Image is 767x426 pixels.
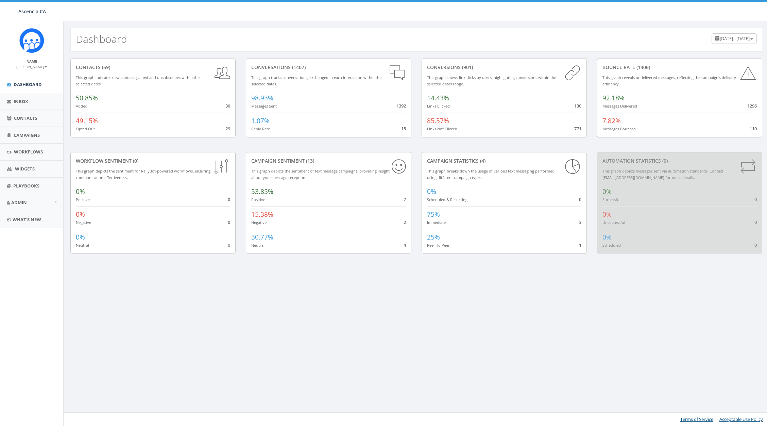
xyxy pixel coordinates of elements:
span: 85.57% [427,116,449,125]
span: (901) [461,64,473,70]
small: Scheduled & Recurring [427,197,467,202]
span: 0 [579,196,581,202]
span: 75% [427,210,440,219]
small: This graph reveals undelivered messages, reflecting the campaign's delivery efficiency. [602,75,736,86]
span: (1406) [635,64,650,70]
span: (1407) [291,64,306,70]
span: 0% [76,187,85,196]
span: 14.43% [427,94,449,102]
div: Workflow Sentiment [76,158,230,164]
span: 771 [574,126,581,132]
small: Messages Delivered [602,103,637,109]
span: 15 [401,126,406,132]
small: Scheduled [602,243,621,248]
small: This graph depicts the sentiment for RallyBot-powered workflows, ensuring communication effective... [76,168,210,180]
span: What's New [13,216,41,223]
small: Neutral [76,243,89,248]
div: conversations [251,64,406,71]
span: Ascencia CA [18,8,46,15]
span: 0% [602,187,612,196]
a: Terms of Service [680,416,713,422]
small: Unsuccessful [602,220,625,225]
small: Links Clicked [427,103,450,109]
small: Immediate [427,220,446,225]
span: 0 [754,196,757,202]
small: This graph shows link clicks by users, highlighting conversions within the selected dates range. [427,75,556,86]
span: 7.82% [602,116,621,125]
small: Added [76,103,87,109]
small: Neutral [251,243,265,248]
img: Rally_Platform_Icon.png [19,28,45,53]
span: 30 [225,103,230,109]
span: 92.18% [602,94,625,102]
small: Opted Out [76,126,95,131]
small: Messages Sent [251,103,277,109]
small: Reply Rate [251,126,270,131]
span: Workflows [14,149,43,155]
span: 0 [754,219,757,225]
span: 50.85% [76,94,98,102]
span: Campaigns [14,132,40,138]
small: Positive [76,197,90,202]
small: This graph indicates new contacts gained and unsubscribes within the selected dates. [76,75,200,86]
span: 29 [225,126,230,132]
small: Positive [251,197,265,202]
span: 2 [404,219,406,225]
span: 49.15% [76,116,98,125]
div: Campaign Sentiment [251,158,406,164]
span: (0) [661,158,668,164]
small: Negative [76,220,91,225]
span: Admin [11,199,27,206]
small: This graph tracks conversations, exchanged in each interaction within the selected dates. [251,75,381,86]
span: Playbooks [13,183,39,189]
span: 0 [754,242,757,248]
span: 1 [579,242,581,248]
small: Negative [251,220,267,225]
a: [PERSON_NAME] [16,63,47,69]
span: 1392 [396,103,406,109]
small: Peer To Peer [427,243,450,248]
span: 4 [404,242,406,248]
span: 0 [228,219,230,225]
span: Inbox [14,98,28,104]
span: 1296 [747,103,757,109]
span: (0) [132,158,138,164]
small: Links Not Clicked [427,126,457,131]
span: [DATE] - [DATE] [720,35,750,42]
span: 0 [228,242,230,248]
small: Messages Bounced [602,126,636,131]
div: Campaign Statistics [427,158,581,164]
div: conversions [427,64,581,71]
small: This graph depicts the sentiment of text message campaigns, providing insight about your message ... [251,168,390,180]
span: Contacts [14,115,37,121]
span: Dashboard [14,81,42,87]
span: 30.77% [251,233,273,242]
span: 0% [76,233,85,242]
span: 25% [427,233,440,242]
small: This graph depicts messages sent via automation standards. Contact [EMAIL_ADDRESS][DOMAIN_NAME] f... [602,168,723,180]
span: 130 [574,103,581,109]
span: (4) [479,158,485,164]
small: This graph breaks down the usage of various text messaging performed using different campaign types. [427,168,555,180]
span: 0% [76,210,85,219]
span: Widgets [15,166,35,172]
div: Bounce Rate [602,64,757,71]
a: Acceptable Use Policy [719,416,763,422]
span: 0% [602,210,612,219]
span: 0 [228,196,230,202]
span: 1.07% [251,116,270,125]
span: (13) [305,158,314,164]
div: Automation Statistics [602,158,757,164]
span: 3 [579,219,581,225]
small: Successful [602,197,620,202]
span: 7 [404,196,406,202]
span: 15.38% [251,210,273,219]
span: (59) [101,64,110,70]
span: 0% [427,187,436,196]
small: Name [27,59,37,64]
div: contacts [76,64,230,71]
span: 53.85% [251,187,273,196]
span: 98.93% [251,94,273,102]
small: [PERSON_NAME] [16,64,47,69]
span: 0% [602,233,612,242]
